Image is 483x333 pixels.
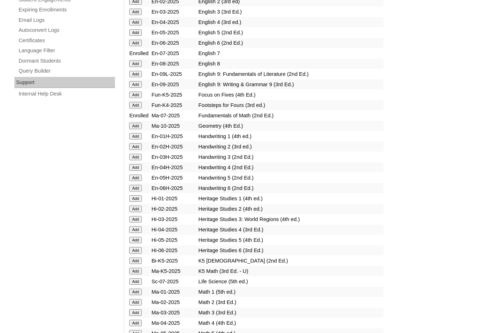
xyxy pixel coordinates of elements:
input: Add [129,123,142,129]
input: Add [129,71,142,77]
td: Enrolled [128,111,150,121]
td: En-08-2025 [150,59,197,69]
td: En-02H-2025 [150,142,197,152]
input: Add [129,247,142,254]
input: Add [129,81,142,88]
a: Internal Help Desk [18,89,115,98]
input: Add [129,216,142,222]
td: English 9: Fundamentals of Literature (2nd Ed.) [197,69,383,79]
td: Life Science (5th ed.) [197,276,383,287]
a: Dormant Students [18,57,115,65]
input: Add [129,164,142,171]
td: En-01H-2025 [150,131,197,141]
input: Add [129,29,142,36]
td: English 8 [197,59,383,69]
input: Add [129,299,142,305]
td: Handwriting 4 (2nd Ed.) [197,162,383,172]
td: Ma-04-2025 [150,318,197,328]
td: Geometry (4th Ed.) [197,121,383,131]
td: En-03H-2025 [150,152,197,162]
td: Handwriting 2 (3rd ed.) [197,142,383,152]
td: Hi-04-2025 [150,225,197,235]
td: En-09-2025 [150,79,197,89]
input: Add [129,143,142,150]
td: Sc-07-2025 [150,276,197,287]
td: En-05H-2025 [150,173,197,183]
td: Math 3 (3rd Ed.) [197,308,383,318]
td: K5 Math (3rd Ed. - U) [197,266,383,276]
td: English 4 (3rd ed.) [197,17,383,27]
td: Hi-03-2025 [150,214,197,224]
td: English 5 (2nd Ed.) [197,28,383,38]
input: Add [129,226,142,233]
td: Handwriting 1 (4th ed.) [197,131,383,141]
td: Math 4 (4th Ed.) [197,318,383,328]
input: Add [129,237,142,243]
a: Language Filter [18,46,115,55]
input: Add [129,40,142,46]
td: Heritage Studies 6 (3rd Ed.) [197,245,383,255]
td: Ma-07-2025 [150,111,197,121]
td: K5 [DEMOGRAPHIC_DATA] (2nd Ed.) [197,256,383,266]
td: Enrolled [128,48,150,58]
td: Heritage Studies 3: World Regions (4th ed.) [197,214,383,224]
td: English 6 (2nd Ed.) [197,38,383,48]
input: Add [129,206,142,212]
td: En-05-2025 [150,28,197,38]
a: Email Logs [18,16,115,25]
input: Add [129,309,142,316]
td: Ma-02-2025 [150,297,197,307]
td: Hi-05-2025 [150,235,197,245]
td: En-09L-2025 [150,69,197,79]
td: Bi-K5-2025 [150,256,197,266]
td: Ma-03-2025 [150,308,197,318]
input: Add [129,133,142,139]
td: Handwriting 6 (2nd Ed.) [197,183,383,193]
td: Ma-10-2025 [150,121,197,131]
td: En-07-2025 [150,48,197,58]
td: En-04-2025 [150,17,197,27]
td: Heritage Studies 1 (4th ed.) [197,194,383,204]
td: En-06H-2025 [150,183,197,193]
td: Footsteps for Fours (3rd ed.) [197,100,383,110]
td: Math 2 (3rd Ed.) [197,297,383,307]
td: Fun-K5-2025 [150,90,197,100]
td: En-04H-2025 [150,162,197,172]
a: Certificates [18,36,115,45]
td: Heritage Studies 5 (4th Ed.) [197,235,383,245]
input: Add [129,320,142,326]
input: Add [129,19,142,25]
td: Handwriting 5 (2nd Ed.) [197,173,383,183]
input: Add [129,268,142,274]
td: Fun-K4-2025 [150,100,197,110]
input: Add [129,9,142,15]
td: Ma-01-2025 [150,287,197,297]
input: Add [129,278,142,285]
td: Heritage Studies 2 (4th ed.) [197,204,383,214]
td: Heritage Studies 4 (3rd Ed.) [197,225,383,235]
div: Support [14,77,115,88]
td: Ma-K5-2025 [150,266,197,276]
td: Hi-06-2025 [150,245,197,255]
td: English 7 [197,48,383,58]
td: Fundamentals of Math (2nd Ed.) [197,111,383,121]
input: Add [129,60,142,67]
a: Autoconvert Logs [18,26,115,35]
td: En-06-2025 [150,38,197,48]
td: Focus on Fives (4th Ed.) [197,90,383,100]
td: English 9: Writing & Grammar 9 (3rd Ed.) [197,79,383,89]
input: Add [129,195,142,202]
td: Hi-01-2025 [150,194,197,204]
a: Expiring Enrollments [18,5,115,14]
input: Add [129,102,142,108]
input: Add [129,154,142,160]
input: Add [129,289,142,295]
input: Add [129,92,142,98]
td: Handwriting 3 (2nd Ed.) [197,152,383,162]
input: Add [129,185,142,191]
td: Math 1 (5th ed.) [197,287,383,297]
a: Query Builder [18,67,115,75]
td: En-03-2025 [150,7,197,17]
td: Hi-02-2025 [150,204,197,214]
input: Add [129,175,142,181]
